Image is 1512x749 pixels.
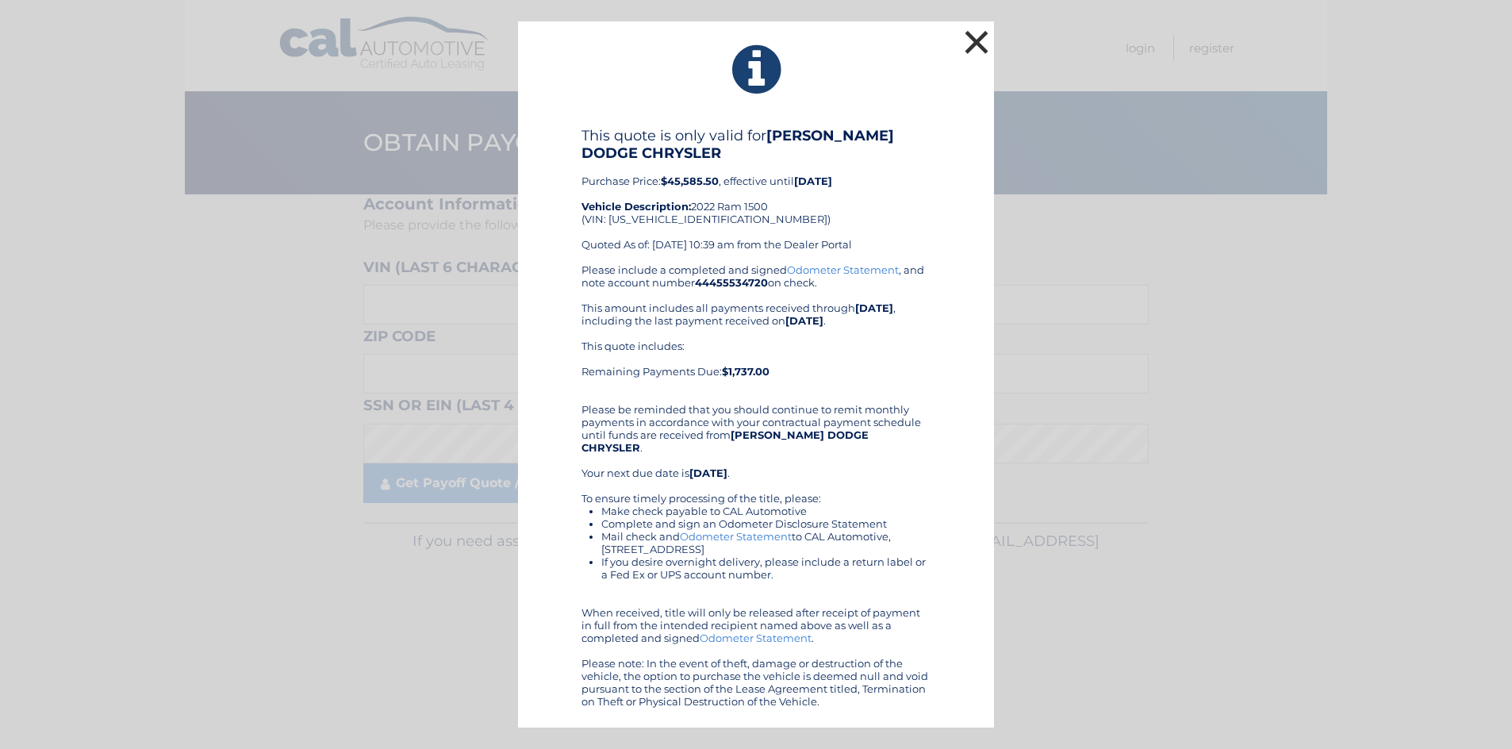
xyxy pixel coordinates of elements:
[601,530,931,555] li: Mail check and to CAL Automotive, [STREET_ADDRESS]
[581,127,894,162] b: [PERSON_NAME] DODGE CHRYSLER
[855,302,893,314] b: [DATE]
[581,428,869,454] b: [PERSON_NAME] DODGE CHRYSLER
[961,26,992,58] button: ×
[794,175,832,187] b: [DATE]
[787,263,899,276] a: Odometer Statement
[722,365,769,378] b: $1,737.00
[581,263,931,708] div: Please include a completed and signed , and note account number on check. This amount includes al...
[581,127,931,162] h4: This quote is only valid for
[695,276,768,289] b: 44455534720
[689,467,727,479] b: [DATE]
[601,517,931,530] li: Complete and sign an Odometer Disclosure Statement
[680,530,792,543] a: Odometer Statement
[601,555,931,581] li: If you desire overnight delivery, please include a return label or a Fed Ex or UPS account number.
[661,175,719,187] b: $45,585.50
[581,340,931,390] div: This quote includes: Remaining Payments Due:
[581,127,931,263] div: Purchase Price: , effective until 2022 Ram 1500 (VIN: [US_VEHICLE_IDENTIFICATION_NUMBER]) Quoted ...
[581,200,691,213] strong: Vehicle Description:
[785,314,823,327] b: [DATE]
[700,632,812,644] a: Odometer Statement
[601,505,931,517] li: Make check payable to CAL Automotive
